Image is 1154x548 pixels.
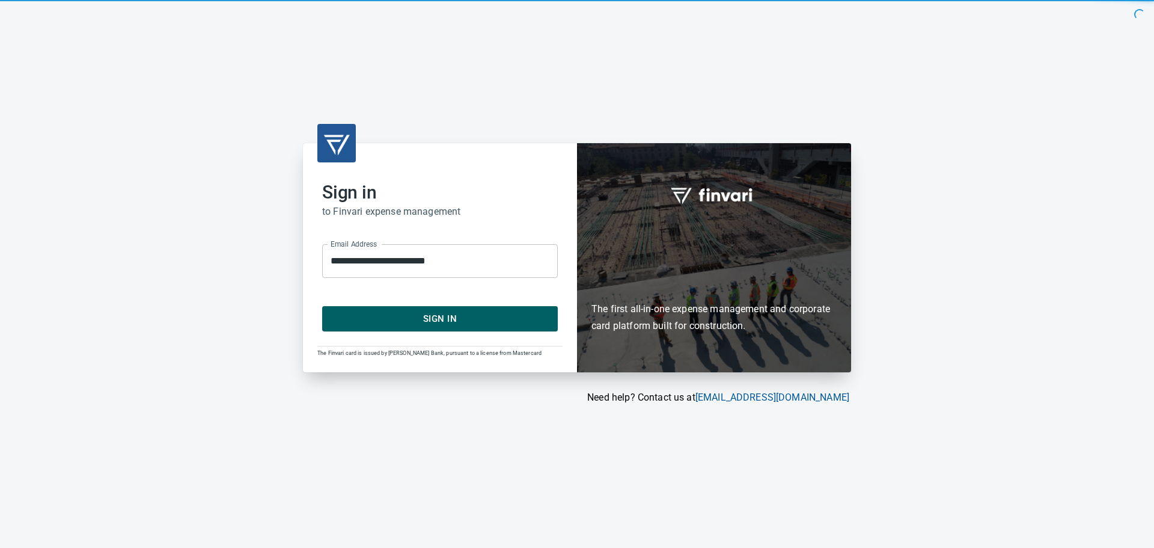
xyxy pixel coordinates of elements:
h6: The first all-in-one expense management and corporate card platform built for construction. [591,232,837,335]
a: [EMAIL_ADDRESS][DOMAIN_NAME] [695,392,849,403]
span: The Finvari card is issued by [PERSON_NAME] Bank, pursuant to a license from Mastercard [317,350,542,356]
img: fullword_logo_white.png [669,181,759,209]
h6: to Finvari expense management [322,203,558,220]
h2: Sign in [322,182,558,203]
span: Sign In [335,311,545,327]
img: transparent_logo.png [322,129,351,158]
button: Sign In [322,306,558,331]
p: Need help? Contact us at [303,390,849,405]
div: Finvari [577,143,851,372]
